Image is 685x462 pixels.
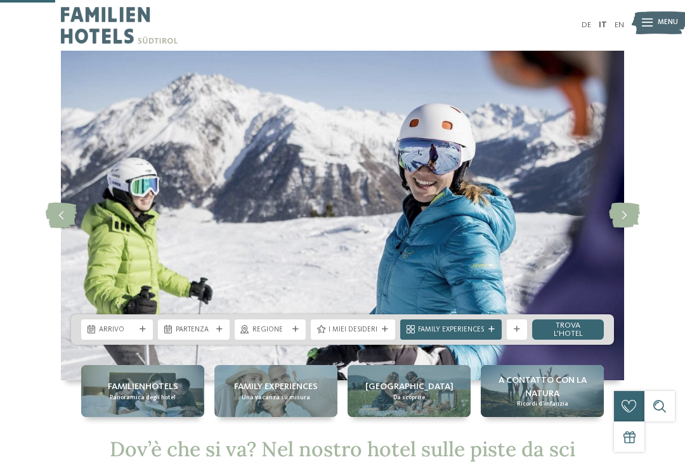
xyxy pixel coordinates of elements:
span: Da scoprire [393,394,425,402]
span: [GEOGRAPHIC_DATA] [365,380,453,393]
a: Hotel sulle piste da sci per bambini: divertimento senza confini [GEOGRAPHIC_DATA] Da scoprire [348,365,471,417]
span: I miei desideri [329,325,377,335]
a: DE [582,21,591,29]
span: Una vacanza su misura [242,394,310,402]
span: Menu [658,18,678,28]
a: IT [599,21,607,29]
span: Partenza [176,325,212,335]
span: Ricordi d’infanzia [517,400,568,408]
img: Hotel sulle piste da sci per bambini: divertimento senza confini [61,51,624,380]
a: Hotel sulle piste da sci per bambini: divertimento senza confini A contatto con la natura Ricordi... [481,365,604,417]
span: Family Experiences [418,325,484,335]
a: trova l’hotel [532,319,604,340]
a: Hotel sulle piste da sci per bambini: divertimento senza confini Familienhotels Panoramica degli ... [81,365,204,417]
span: Familienhotels [108,380,178,393]
a: Hotel sulle piste da sci per bambini: divertimento senza confini Family experiences Una vacanza s... [214,365,337,417]
span: Family experiences [234,380,318,393]
span: Arrivo [99,325,135,335]
span: Panoramica degli hotel [110,394,176,402]
a: EN [615,21,624,29]
span: A contatto con la natura [486,374,599,399]
span: Regione [252,325,289,335]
